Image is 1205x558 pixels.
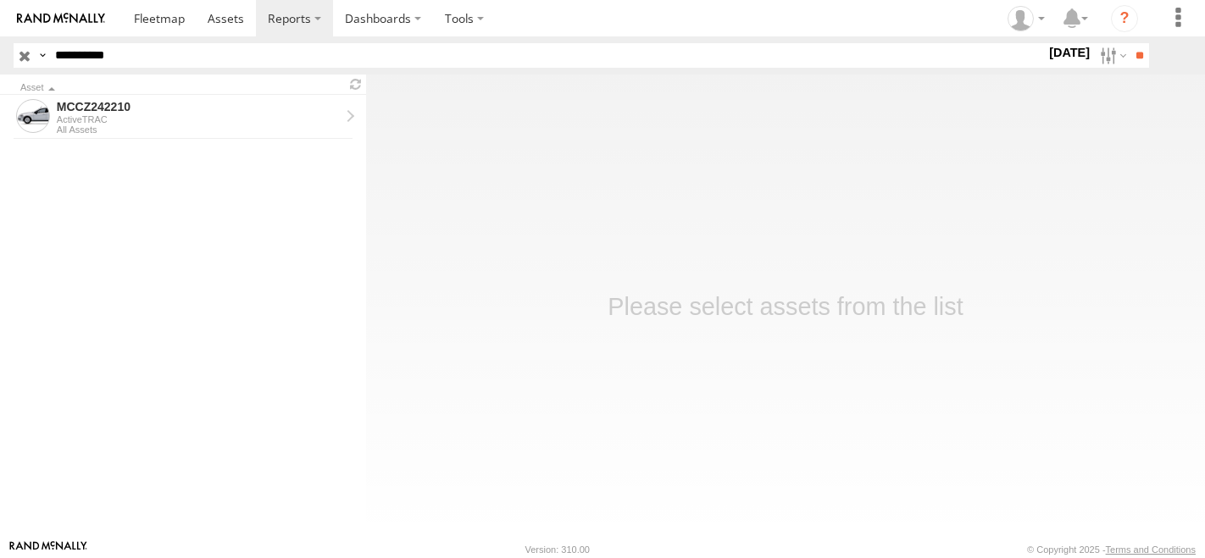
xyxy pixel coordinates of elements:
[525,544,590,555] div: Version: 310.00
[1002,6,1051,31] div: Zulema McIntosch
[36,43,49,68] label: Search Query
[17,13,105,25] img: rand-logo.svg
[57,99,340,114] div: MCCZ242210 - View Asset History
[9,541,87,558] a: Visit our Website
[346,76,366,92] span: Refresh
[57,124,340,135] div: All Assets
[1027,544,1196,555] div: © Copyright 2025 -
[20,84,339,92] div: Click to Sort
[1046,43,1093,62] label: [DATE]
[1106,544,1196,555] a: Terms and Conditions
[1111,5,1138,32] i: ?
[57,114,340,124] div: ActiveTRAC
[1093,43,1130,68] label: Search Filter Options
